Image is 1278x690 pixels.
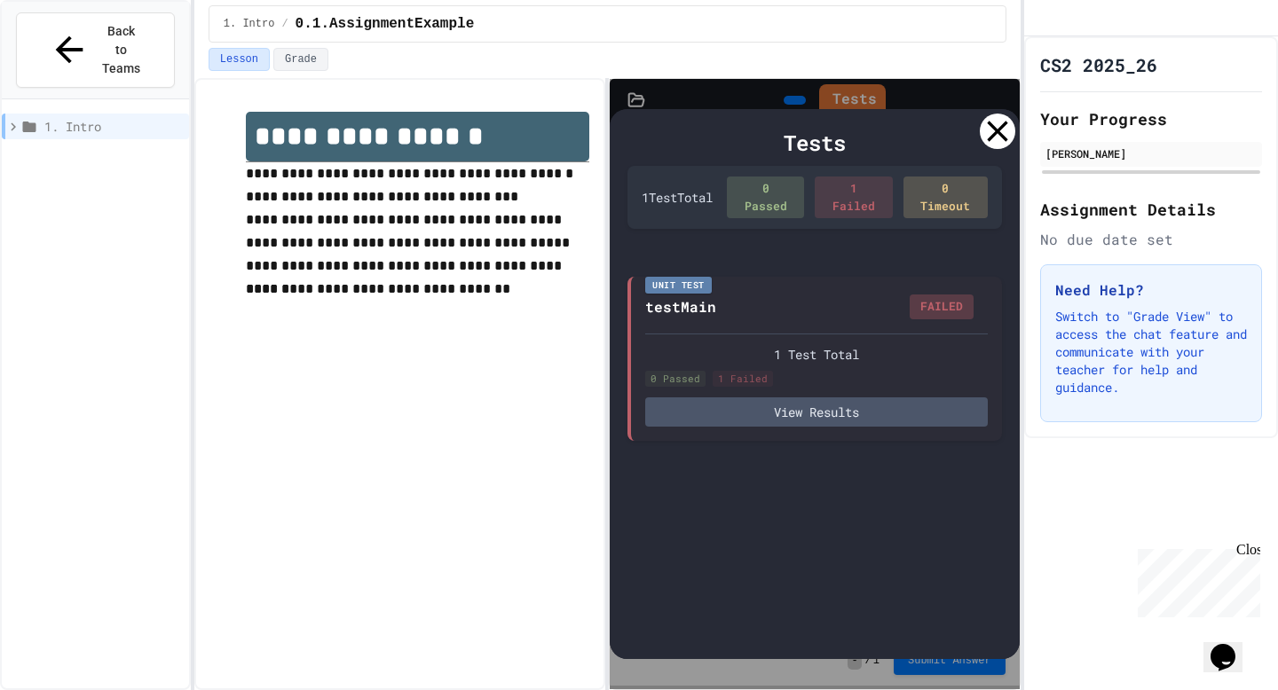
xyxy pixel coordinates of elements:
div: Chat with us now!Close [7,7,122,113]
span: 0.1.AssignmentExample [296,13,475,35]
button: View Results [645,397,987,427]
div: FAILED [910,294,974,319]
span: 1. Intro [224,17,275,31]
div: 1 Failed [815,176,892,218]
div: 1 Failed [713,371,773,388]
div: 0 Timeout [903,176,988,218]
p: Switch to "Grade View" to access the chat feature and communicate with your teacher for help and ... [1055,308,1247,396]
span: Back to Teams [100,22,142,78]
h1: CS2 2025_26 [1040,52,1157,77]
div: testMain [645,296,716,318]
div: 0 Passed [727,176,804,218]
div: 0 Passed [645,371,706,388]
div: No due date set [1040,229,1262,250]
button: Grade [273,48,328,71]
div: [PERSON_NAME] [1045,145,1257,161]
button: Lesson [209,48,270,71]
div: Tests [627,127,1001,159]
div: 1 Test Total [642,188,713,207]
h2: Assignment Details [1040,197,1262,222]
iframe: chat widget [1203,619,1260,672]
button: Back to Teams [16,12,175,88]
iframe: chat widget [1131,542,1260,617]
span: 1. Intro [44,117,182,136]
h2: Your Progress [1040,106,1262,131]
div: 1 Test Total [645,345,987,364]
div: Unit Test [645,277,712,294]
span: / [281,17,288,31]
h3: Need Help? [1055,279,1247,301]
